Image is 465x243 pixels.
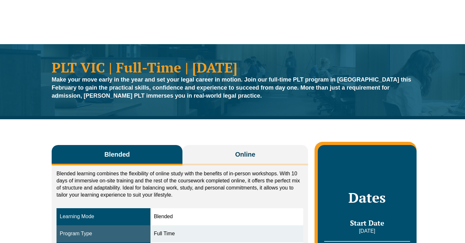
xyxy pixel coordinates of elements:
[52,60,413,74] h1: PLT VIC | Full-Time | [DATE]
[324,190,410,206] h2: Dates
[60,230,147,238] div: Program Type
[324,228,410,235] p: [DATE]
[235,150,255,159] span: Online
[104,150,130,159] span: Blended
[154,230,300,238] div: Full Time
[57,170,303,199] p: Blended learning combines the flexibility of online study with the benefits of in-person workshop...
[60,213,147,220] div: Learning Mode
[350,218,384,228] span: Start Date
[52,76,411,99] strong: Make your move early in the year and set your legal career in motion. Join our full-time PLT prog...
[154,213,300,220] div: Blended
